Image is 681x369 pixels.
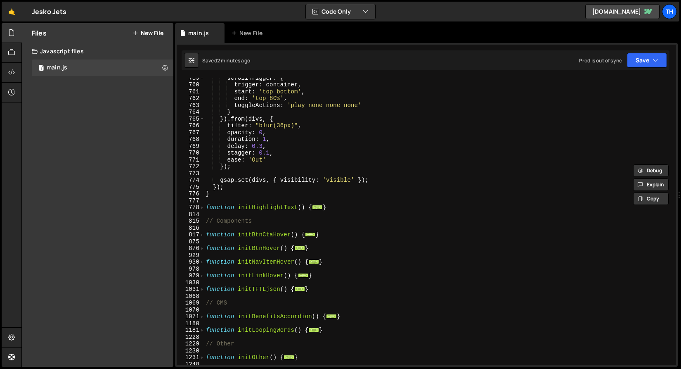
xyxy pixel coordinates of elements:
[177,245,205,252] div: 876
[177,225,205,232] div: 816
[177,231,205,238] div: 817
[177,150,205,157] div: 770
[39,65,44,72] span: 1
[177,116,205,123] div: 765
[22,43,173,60] div: Javascript files
[32,7,67,17] div: Jesko Jets
[177,88,205,95] div: 761
[202,57,250,64] div: Saved
[177,272,205,279] div: 979
[177,266,205,273] div: 978
[177,348,205,355] div: 1230
[294,287,305,291] span: ...
[177,327,205,334] div: 1181
[177,75,205,82] div: 759
[231,29,266,37] div: New File
[309,259,319,264] span: ...
[633,164,669,177] button: Debug
[177,334,205,341] div: 1228
[177,218,205,225] div: 815
[177,143,205,150] div: 769
[177,313,205,320] div: 1071
[177,361,205,368] div: 1248
[132,30,163,36] button: New File
[188,29,209,37] div: main.js
[177,354,205,361] div: 1231
[177,211,205,218] div: 814
[177,190,205,198] div: 776
[177,95,205,102] div: 762
[177,102,205,109] div: 763
[177,286,205,293] div: 1031
[177,279,205,286] div: 1030
[177,136,205,143] div: 768
[177,300,205,307] div: 1069
[662,4,677,19] a: Th
[177,340,205,348] div: 1229
[177,81,205,88] div: 760
[2,2,22,21] a: 🤙
[633,179,669,191] button: Explain
[298,273,309,278] span: ...
[326,314,337,319] span: ...
[177,204,205,211] div: 778
[309,328,319,332] span: ...
[177,320,205,327] div: 1180
[177,109,205,116] div: 764
[177,307,205,314] div: 1070
[177,198,205,205] div: 777
[177,293,205,300] div: 1068
[312,205,323,209] span: ...
[294,246,305,250] span: ...
[177,184,205,191] div: 775
[627,53,667,68] button: Save
[32,29,47,38] h2: Files
[306,4,375,19] button: Code Only
[177,252,205,259] div: 929
[284,355,295,359] span: ...
[32,60,173,76] div: 16759/45776.js
[585,4,660,19] a: [DOMAIN_NAME]
[579,57,622,64] div: Prod is out of sync
[177,177,205,184] div: 774
[177,170,205,177] div: 773
[177,122,205,129] div: 766
[177,259,205,266] div: 930
[47,64,67,71] div: main.js
[305,232,316,237] span: ...
[177,157,205,164] div: 771
[177,238,205,245] div: 875
[633,193,669,205] button: Copy
[177,129,205,136] div: 767
[217,57,250,64] div: 2 minutes ago
[177,163,205,170] div: 772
